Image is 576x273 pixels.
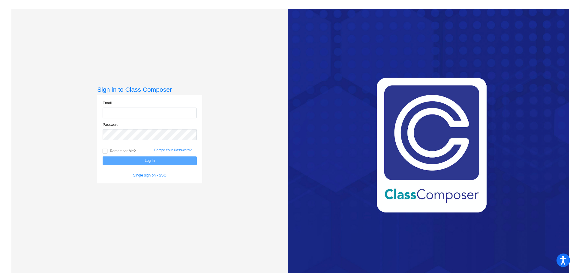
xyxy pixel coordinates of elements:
a: Single sign on - SSO [133,173,166,177]
button: Log In [103,156,197,165]
span: Remember Me? [110,147,136,155]
h3: Sign in to Class Composer [97,86,202,93]
label: Email [103,100,112,106]
a: Forgot Your Password? [154,148,192,152]
label: Password [103,122,118,127]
